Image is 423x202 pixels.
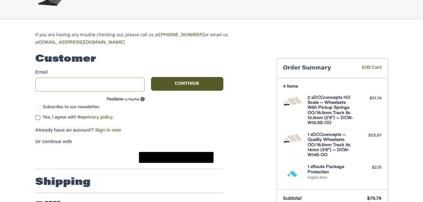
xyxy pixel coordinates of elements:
[95,128,121,133] a: Sign in now
[308,132,355,158] h4: 1 x DCCconcepts ~ Quality Wheelsets OO/16.5mm Track 8x 14mm (3’6″) ~ DCW-W14S-OO
[308,165,355,175] h4: 1 x Route Package Protection
[159,33,205,37] a: [PHONE_NUMBER]
[353,65,382,72] a: Edit Cart
[357,95,382,102] div: $51.74
[151,77,223,91] button: Continue
[35,31,248,46] p: If you are having any trouble checking out, please call us at or email us at
[357,165,382,171] div: $2.15
[39,41,125,45] a: [EMAIL_ADDRESS][DOMAIN_NAME]
[283,65,353,72] h3: Order Summary
[35,139,223,146] p: Or continue with
[308,176,355,181] li: Digital Item
[43,115,113,119] span: Yes, I agree with the .
[86,152,133,163] iframe: PayPal-paylater
[35,53,96,65] h2: Customer
[283,84,382,89] h3: 4 Items
[139,152,214,163] button: Google Pay
[35,176,90,189] h2: Shipping
[43,105,100,109] span: Subscribe to our newsletter.
[33,152,80,163] iframe: PayPal-paypal
[35,70,145,76] label: Email
[367,197,382,201] span: $79.76
[283,197,302,201] span: Subtotal
[84,115,112,119] a: privacy policy
[357,132,382,139] div: $25.87
[308,95,355,126] h4: 2 x DCCconcepts HO Scale ~ Wheelsets With Pickup Springs OO/16.5mm Track 8x 10.5mm (2’8″) ~ DCW-W...
[35,127,223,134] p: Already have an account?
